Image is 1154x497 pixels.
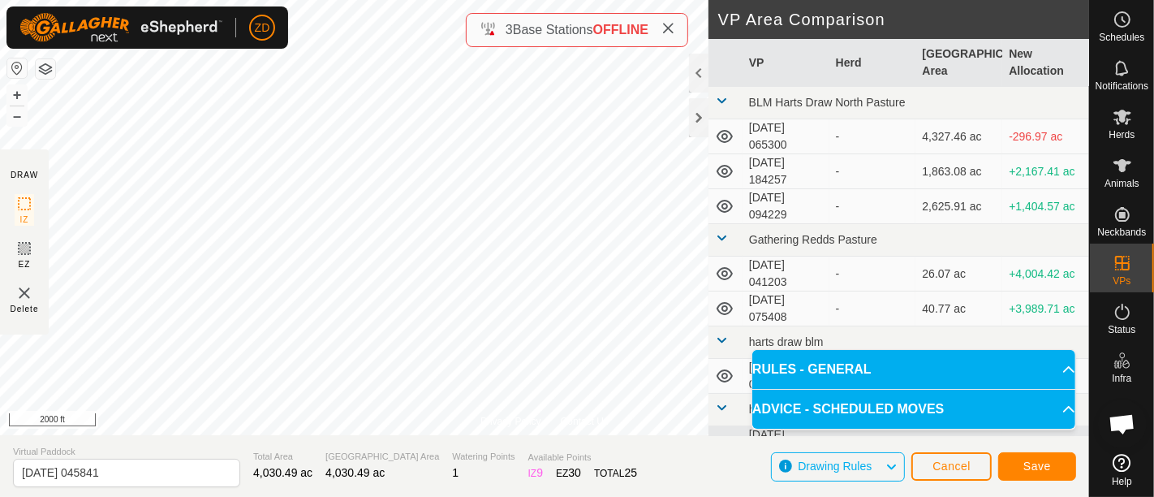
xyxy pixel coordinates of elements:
a: Contact Us [561,414,609,429]
button: Cancel [911,452,992,481]
span: BLM Harts Draw North Pasture [749,96,906,109]
span: VPs [1113,276,1130,286]
div: - [836,128,910,145]
span: harts draw blm [749,335,824,348]
span: 4,030.49 ac [253,466,312,479]
a: Privacy Policy [480,414,541,429]
td: 2,625.91 ac [915,189,1002,224]
span: hearts drawrobinson pasture dipping vat [749,403,951,416]
span: Cancel [932,460,971,473]
span: EZ [19,258,31,270]
h2: VP Area Comparison [718,10,1089,29]
span: Notifications [1096,81,1148,91]
button: Reset Map [7,58,27,78]
span: Status [1108,325,1135,335]
span: Animals [1104,179,1139,188]
td: 4,327.46 ac [915,119,1002,154]
div: IZ [528,465,543,482]
td: [DATE] 075408 [743,292,829,326]
td: [DATE] 065300 [743,119,829,154]
span: Watering Points [452,450,515,464]
button: Save [998,452,1076,481]
div: TOTAL [594,465,637,482]
span: Infra [1112,374,1131,383]
td: 26.07 ac [915,257,1002,292]
span: Neckbands [1097,227,1146,237]
span: Base Stations [513,23,593,37]
span: Total Area [253,450,312,464]
span: IZ [20,214,29,226]
img: VP [15,283,34,303]
td: [DATE] 041203 [743,257,829,292]
div: - [836,266,910,283]
span: 4,030.49 ac [325,466,385,479]
a: Help [1090,447,1154,493]
span: 9 [536,466,543,479]
span: Gathering Redds Pasture [749,233,877,246]
th: [GEOGRAPHIC_DATA] Area [915,39,1002,87]
th: Herd [829,39,916,87]
div: - [836,435,910,452]
div: - [836,300,910,318]
div: Open chat [1098,400,1147,448]
td: [DATE] 094229 [743,189,829,224]
p-accordion-header: ADVICE - SCHEDULED MOVES [752,390,1075,429]
td: [DATE] 055251 [743,359,829,394]
td: [DATE] 133107 [743,426,829,461]
div: - [836,163,910,180]
td: 1,863.08 ac [915,154,1002,189]
button: – [7,106,27,126]
span: OFFLINE [593,23,648,37]
button: + [7,85,27,105]
img: Gallagher Logo [19,13,222,42]
button: Map Layers [36,59,55,79]
span: Delete [11,303,39,315]
div: - [836,198,910,215]
td: [DATE] 184257 [743,154,829,189]
th: VP [743,39,829,87]
span: [GEOGRAPHIC_DATA] Area [325,450,439,464]
td: +2,167.41 ac [1002,154,1089,189]
span: Save [1023,460,1051,473]
span: Virtual Paddock [13,445,240,459]
span: Herds [1109,130,1135,140]
div: EZ [556,465,581,482]
td: 40.77 ac [915,292,1002,326]
td: +4,004.42 ac [1002,257,1089,292]
p-accordion-header: RULES - GENERAL [752,350,1075,389]
span: ADVICE - SCHEDULED MOVES [752,400,944,419]
span: RULES - GENERAL [752,360,872,379]
td: -296.97 ac [1002,119,1089,154]
th: New Allocation [1002,39,1089,87]
span: 1 [452,466,459,479]
span: 3 [506,23,513,37]
span: Drawing Rules [798,460,872,473]
span: Available Points [528,451,638,465]
div: DRAW [11,169,38,181]
span: 25 [625,466,638,479]
span: 30 [568,466,581,479]
td: +3,989.71 ac [1002,292,1089,326]
td: +1,404.57 ac [1002,189,1089,224]
span: Help [1112,477,1132,486]
span: Schedules [1099,32,1144,42]
span: ZD [255,19,270,37]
